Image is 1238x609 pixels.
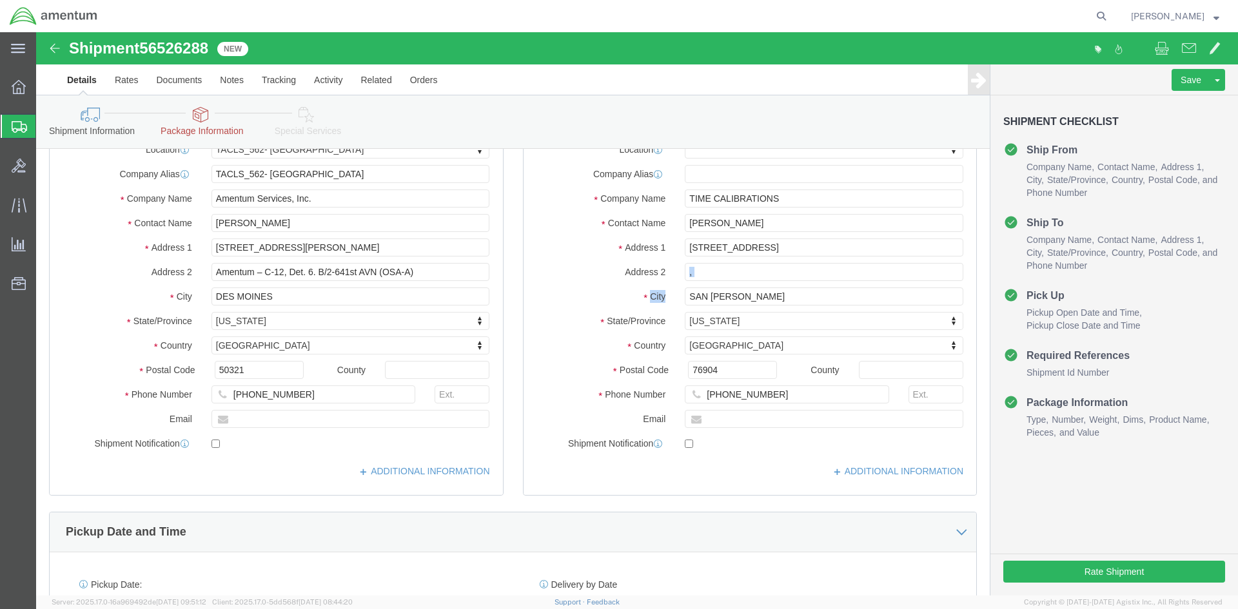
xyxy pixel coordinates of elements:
[52,598,206,606] span: Server: 2025.17.0-16a969492de
[555,598,587,606] a: Support
[299,598,353,606] span: [DATE] 08:44:20
[587,598,620,606] a: Feedback
[212,598,353,606] span: Client: 2025.17.0-5dd568f
[1024,597,1223,608] span: Copyright © [DATE]-[DATE] Agistix Inc., All Rights Reserved
[9,6,98,26] img: logo
[1131,9,1204,23] span: Jeffery Lee
[1130,8,1220,24] button: [PERSON_NAME]
[36,32,1238,595] iframe: FS Legacy Container
[156,598,206,606] span: [DATE] 09:51:12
